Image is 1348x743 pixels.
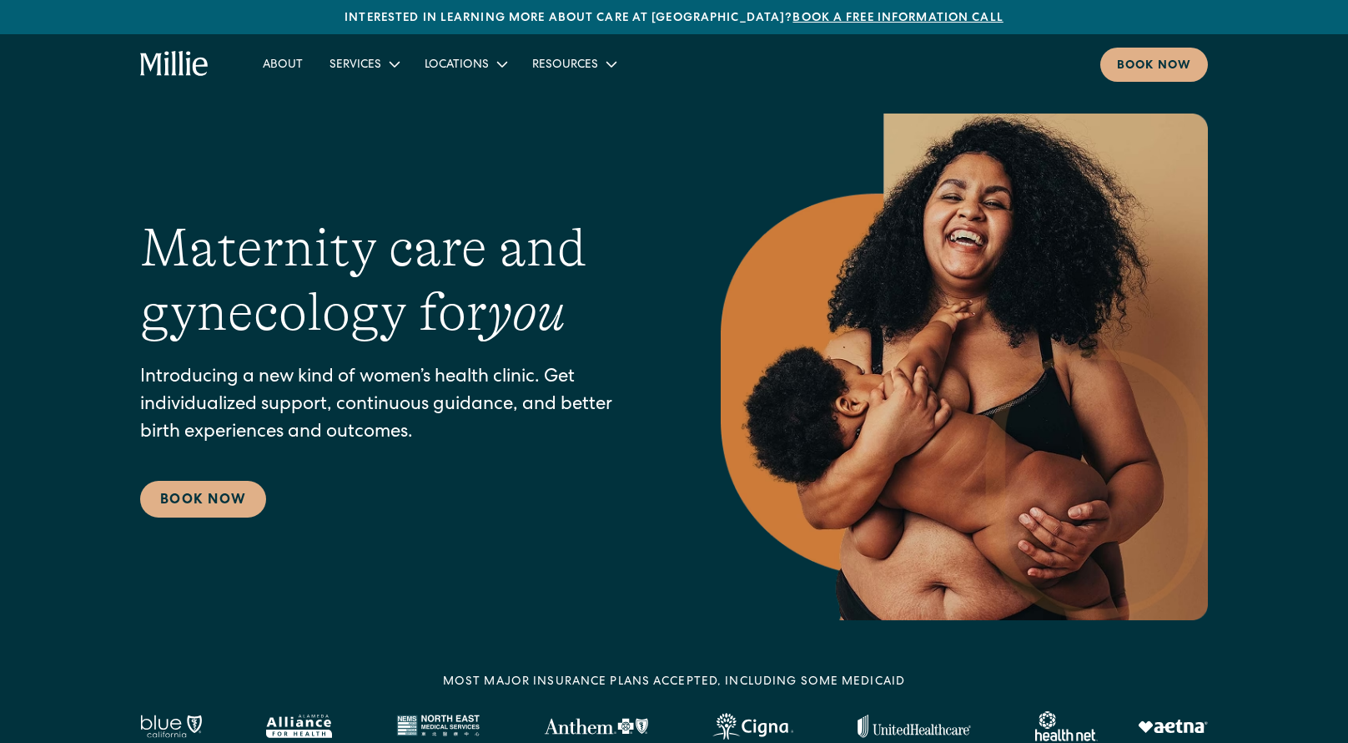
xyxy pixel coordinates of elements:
img: Aetna logo [1138,720,1208,733]
div: MOST MAJOR INSURANCE PLANS ACCEPTED, INCLUDING some MEDICAID [443,674,905,691]
img: Smiling mother with her baby in arms, celebrating body positivity and the nurturing bond of postp... [721,114,1208,620]
img: North East Medical Services logo [396,715,480,738]
img: Healthnet logo [1035,711,1098,741]
div: Services [316,50,411,78]
img: United Healthcare logo [858,715,971,738]
img: Anthem Logo [544,718,648,735]
h1: Maternity care and gynecology for [140,216,654,345]
div: Services [329,57,381,74]
div: Resources [519,50,628,78]
em: you [487,282,566,342]
img: Cigna logo [712,713,793,740]
div: Book now [1117,58,1191,75]
img: Blue California logo [140,715,202,738]
div: Resources [532,57,598,74]
div: Locations [425,57,489,74]
a: home [140,51,209,78]
a: About [249,50,316,78]
p: Introducing a new kind of women’s health clinic. Get individualized support, continuous guidance,... [140,365,654,447]
a: Book Now [140,481,266,518]
div: Locations [411,50,519,78]
a: Book now [1100,48,1208,82]
a: Book a free information call [792,13,1003,24]
img: Alameda Alliance logo [266,715,332,738]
